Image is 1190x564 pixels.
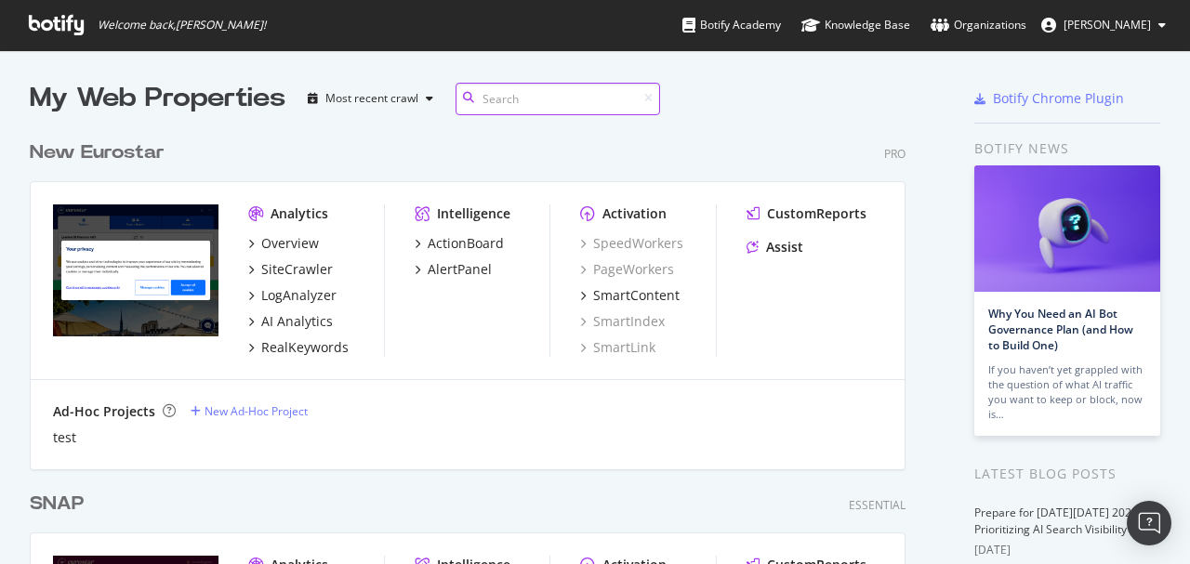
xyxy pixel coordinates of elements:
[30,139,172,166] a: New Eurostar
[1064,17,1151,33] span: Da Silva Eva
[974,138,1160,159] div: Botify news
[993,89,1124,108] div: Botify Chrome Plugin
[767,204,866,223] div: CustomReports
[248,234,319,253] a: Overview
[415,234,504,253] a: ActionBoard
[53,428,76,447] a: test
[261,260,333,279] div: SiteCrawler
[456,83,660,115] input: Search
[325,93,418,104] div: Most recent crawl
[747,238,803,256] a: Assist
[30,491,91,518] a: SNAP
[682,16,781,34] div: Botify Academy
[437,204,510,223] div: Intelligence
[988,362,1146,422] div: If you haven’t yet grappled with the question of what AI traffic you want to keep or block, now is…
[801,16,910,34] div: Knowledge Base
[98,18,266,33] span: Welcome back, [PERSON_NAME] !
[248,312,333,331] a: AI Analytics
[248,260,333,279] a: SiteCrawler
[766,238,803,256] div: Assist
[191,403,308,419] a: New Ad-Hoc Project
[580,260,674,279] a: PageWorkers
[415,260,492,279] a: AlertPanel
[580,312,665,331] a: SmartIndex
[974,165,1160,292] img: Why You Need an AI Bot Governance Plan (and How to Build One)
[261,286,337,305] div: LogAnalyzer
[261,338,349,357] div: RealKeywords
[30,491,84,518] div: SNAP
[602,204,667,223] div: Activation
[205,403,308,419] div: New Ad-Hoc Project
[261,312,333,331] div: AI Analytics
[53,204,218,337] img: www.eurostar.com
[1026,10,1181,40] button: [PERSON_NAME]
[30,139,165,166] div: New Eurostar
[747,204,866,223] a: CustomReports
[271,204,328,223] div: Analytics
[428,260,492,279] div: AlertPanel
[593,286,680,305] div: SmartContent
[580,286,680,305] a: SmartContent
[428,234,504,253] div: ActionBoard
[884,146,906,162] div: Pro
[931,16,1026,34] div: Organizations
[1127,501,1171,545] div: Open Intercom Messenger
[849,497,906,513] div: Essential
[580,338,655,357] a: SmartLink
[30,80,285,117] div: My Web Properties
[974,89,1124,108] a: Botify Chrome Plugin
[300,84,441,113] button: Most recent crawl
[261,234,319,253] div: Overview
[988,306,1133,353] a: Why You Need an AI Bot Governance Plan (and How to Build One)
[53,402,155,421] div: Ad-Hoc Projects
[974,464,1160,484] div: Latest Blog Posts
[974,505,1153,537] a: Prepare for [DATE][DATE] 2025 by Prioritizing AI Search Visibility
[974,542,1160,558] div: [DATE]
[248,338,349,357] a: RealKeywords
[580,234,683,253] a: SpeedWorkers
[248,286,337,305] a: LogAnalyzer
